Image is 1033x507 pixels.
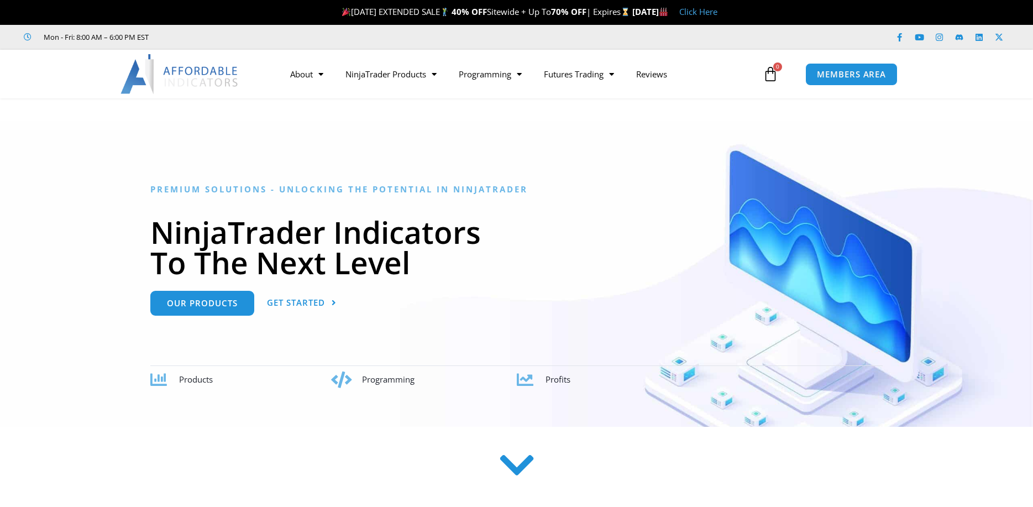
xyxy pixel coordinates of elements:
[551,6,586,17] strong: 70% OFF
[625,61,678,87] a: Reviews
[150,291,254,316] a: Our Products
[179,374,213,385] span: Products
[342,8,350,16] img: 🎉
[120,54,239,94] img: LogoAI | Affordable Indicators – NinjaTrader
[362,374,415,385] span: Programming
[805,63,898,86] a: MEMBERS AREA
[773,62,782,71] span: 0
[679,6,717,17] a: Click Here
[150,184,883,195] h6: Premium Solutions - Unlocking the Potential in NinjaTrader
[621,8,630,16] img: ⌛
[267,299,325,307] span: Get Started
[279,61,760,87] nav: Menu
[659,8,668,16] img: 🏭
[746,58,795,90] a: 0
[452,6,487,17] strong: 40% OFF
[546,374,570,385] span: Profits
[267,291,337,316] a: Get Started
[817,70,886,79] span: MEMBERS AREA
[533,61,625,87] a: Futures Trading
[339,6,632,17] span: [DATE] EXTENDED SALE Sitewide + Up To | Expires
[441,8,449,16] img: 🏌️‍♂️
[167,299,238,307] span: Our Products
[279,61,334,87] a: About
[164,32,330,43] iframe: Customer reviews powered by Trustpilot
[632,6,668,17] strong: [DATE]
[334,61,448,87] a: NinjaTrader Products
[448,61,533,87] a: Programming
[41,30,149,44] span: Mon - Fri: 8:00 AM – 6:00 PM EST
[150,217,883,278] h1: NinjaTrader Indicators To The Next Level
